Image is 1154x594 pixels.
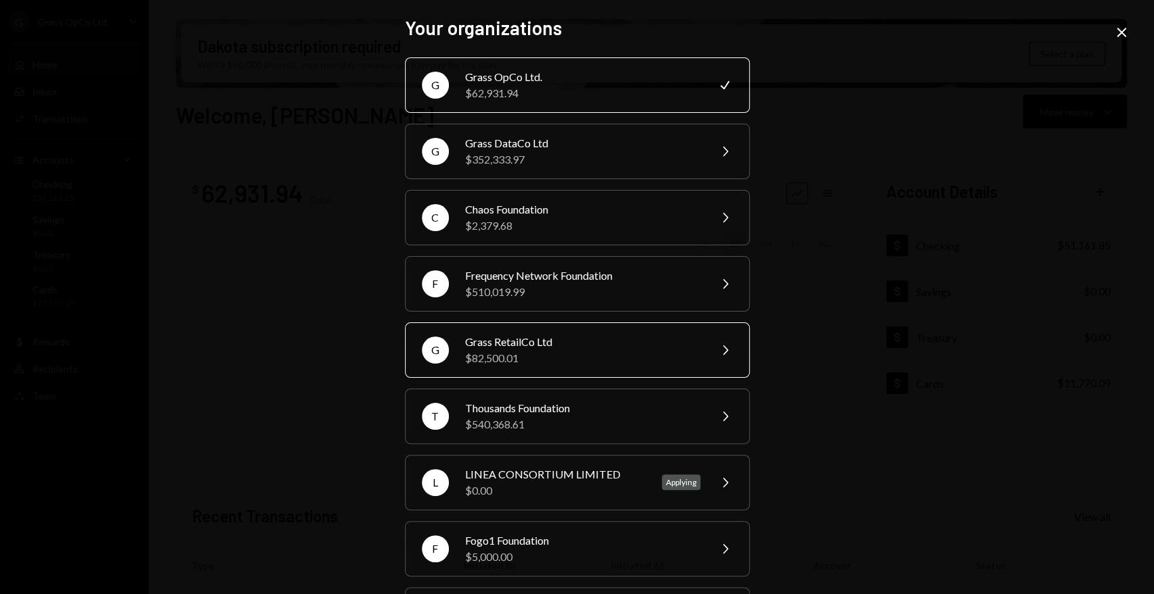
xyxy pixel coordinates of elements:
div: Fogo1 Foundation [465,533,700,549]
div: $5,000.00 [465,549,700,565]
div: Frequency Network Foundation [465,268,700,284]
div: Grass OpCo Ltd. [465,69,700,85]
div: Thousands Foundation [465,400,700,416]
div: $352,333.97 [465,151,700,168]
div: LINEA CONSORTIUM LIMITED [465,466,646,482]
button: GGrass RetailCo Ltd$82,500.01 [405,322,750,378]
div: L [422,469,449,496]
div: Grass RetailCo Ltd [465,334,700,350]
div: F [422,270,449,297]
button: FFogo1 Foundation$5,000.00 [405,521,750,576]
div: T [422,403,449,430]
div: G [422,72,449,99]
button: GGrass DataCo Ltd$352,333.97 [405,124,750,179]
div: C [422,204,449,231]
div: G [422,138,449,165]
button: FFrequency Network Foundation$510,019.99 [405,256,750,312]
button: GGrass OpCo Ltd.$62,931.94 [405,57,750,113]
button: LLINEA CONSORTIUM LIMITED$0.00Applying [405,455,750,510]
h2: Your organizations [405,15,750,41]
div: $82,500.01 [465,350,700,366]
div: Grass DataCo Ltd [465,135,700,151]
div: F [422,535,449,562]
div: $510,019.99 [465,284,700,300]
div: Applying [662,474,700,490]
div: $62,931.94 [465,85,700,101]
div: $540,368.61 [465,416,700,432]
button: TThousands Foundation$540,368.61 [405,389,750,444]
div: G [422,337,449,364]
div: Chaos Foundation [465,201,700,218]
button: CChaos Foundation$2,379.68 [405,190,750,245]
div: $2,379.68 [465,218,700,234]
div: $0.00 [465,482,646,499]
